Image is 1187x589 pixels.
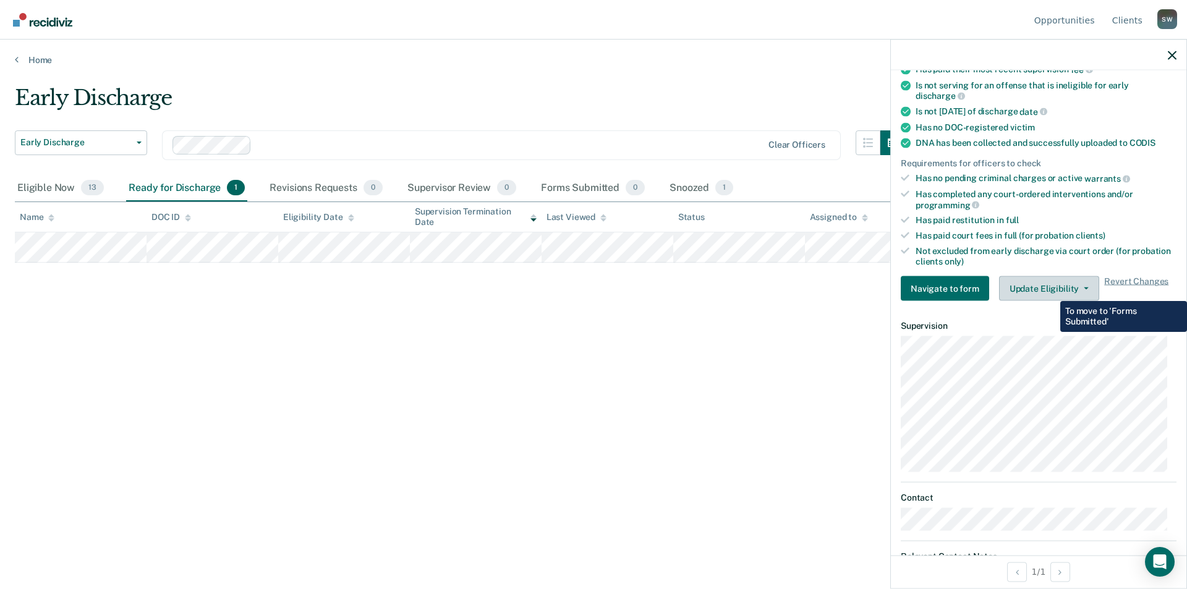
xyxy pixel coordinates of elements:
span: victim [1010,122,1035,132]
div: Is not serving for an offense that is ineligible for early [916,80,1176,101]
div: Early Discharge [15,85,905,121]
div: DOC ID [151,212,191,222]
div: DNA has been collected and successfully uploaded to [916,137,1176,148]
div: Assigned to [810,212,868,222]
span: full [1006,215,1019,225]
span: 13 [81,180,104,196]
a: Home [15,54,1172,66]
div: 1 / 1 [891,555,1186,588]
div: Has no DOC-registered [916,122,1176,132]
div: Has paid court fees in full (for probation [916,231,1176,241]
span: Early Discharge [20,137,132,148]
dt: Relevant Contact Notes [901,551,1176,562]
div: Status [678,212,705,222]
span: discharge [916,91,965,101]
div: Revisions Requests [267,175,385,202]
button: Previous Opportunity [1007,562,1027,582]
span: 1 [715,180,733,196]
span: 0 [364,180,383,196]
span: programming [916,200,979,210]
div: Requirements for officers to check [901,158,1176,168]
div: S W [1157,9,1177,29]
div: Snoozed [667,175,736,202]
dt: Supervision [901,321,1176,331]
div: Supervision Termination Date [415,206,537,227]
span: only) [945,256,964,266]
div: Ready for Discharge [126,175,247,202]
div: Open Intercom Messenger [1145,547,1175,577]
div: Is not [DATE] of discharge [916,106,1176,117]
div: Forms Submitted [538,175,647,202]
div: Has completed any court-ordered interventions and/or [916,189,1176,210]
button: Next Opportunity [1050,562,1070,582]
span: 0 [497,180,516,196]
div: Clear officers [768,140,825,150]
span: 0 [626,180,645,196]
span: CODIS [1130,137,1155,147]
div: Has paid restitution in [916,215,1176,226]
div: Has no pending criminal charges or active [916,173,1176,184]
a: Navigate to form link [901,276,994,301]
span: Revert Changes [1104,276,1168,301]
button: Profile dropdown button [1157,9,1177,29]
div: Last Viewed [547,212,606,222]
div: Name [20,212,54,222]
span: warrants [1084,174,1130,184]
span: clients) [1076,231,1105,240]
div: Not excluded from early discharge via court order (for probation clients [916,245,1176,266]
img: Recidiviz [13,13,72,27]
div: Supervisor Review [405,175,519,202]
div: Eligible Now [15,175,106,202]
div: Eligibility Date [283,212,354,222]
button: Update Eligibility [999,276,1099,301]
button: Navigate to form [901,276,989,301]
dt: Contact [901,493,1176,503]
span: date [1019,106,1047,116]
span: 1 [227,180,245,196]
